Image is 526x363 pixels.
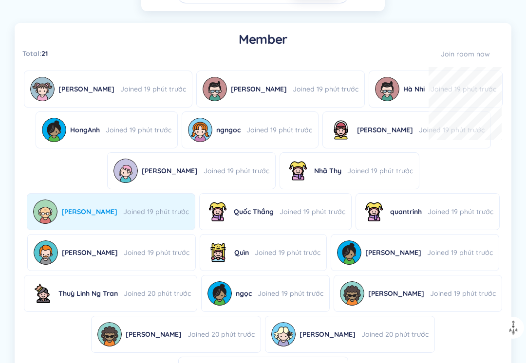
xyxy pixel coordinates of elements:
[258,288,323,299] div: Joined 19 phút trước
[70,125,100,135] span: HongAnh
[33,200,57,224] img: avatar
[62,247,118,258] span: [PERSON_NAME]
[403,84,425,94] span: Hà Nhi
[340,281,364,306] img: avatar
[362,200,386,224] img: avatar
[204,165,269,176] div: Joined 19 phút trước
[126,329,182,340] span: [PERSON_NAME]
[361,329,429,340] div: Joined 20 phút trước
[22,48,41,59] span: Total :
[203,77,227,101] img: avatar
[271,322,296,346] img: avatar
[427,247,493,258] div: Joined 19 phút trước
[375,77,399,101] img: avatar
[246,125,312,135] div: Joined 19 phút trước
[337,240,361,265] img: avatar
[142,165,198,176] span: [PERSON_NAME]
[30,77,55,101] img: avatar
[61,206,117,217] span: [PERSON_NAME]
[314,165,341,176] span: Nhã Thy
[280,206,345,217] div: Joined 19 phút trước
[34,240,58,265] img: avatar
[188,118,212,142] img: avatar
[428,206,493,217] div: Joined 19 phút trước
[429,49,502,59] div: Join room now
[390,206,422,217] span: quantrinh
[365,247,421,258] span: [PERSON_NAME]
[234,206,274,217] span: Quốc Thắng
[357,125,413,135] span: [PERSON_NAME]
[206,200,230,224] img: avatar
[106,125,171,135] div: Joined 19 phút trước
[41,48,48,59] span: 21
[234,247,249,258] span: Quìn
[239,31,287,48] h1: Member
[206,240,230,265] img: avatar
[124,247,189,258] div: Joined 19 phút trước
[506,320,521,336] img: to top
[120,84,186,94] div: Joined 19 phút trước
[123,206,189,217] div: Joined 19 phút trước
[188,329,255,340] div: Joined 20 phút trước
[207,281,232,306] img: avatar
[347,165,413,176] div: Joined 19 phút trước
[430,288,496,299] div: Joined 19 phút trước
[231,84,287,94] span: [PERSON_NAME]
[42,118,66,142] img: avatar
[286,159,310,183] img: avatar
[329,118,353,142] img: avatar
[216,125,241,135] span: ngngoc
[368,288,424,299] span: [PERSON_NAME]
[97,322,122,346] img: avatar
[419,125,485,135] div: Joined 19 phút trước
[113,159,138,183] img: avatar
[255,247,320,258] div: Joined 19 phút trước
[58,84,114,94] span: [PERSON_NAME]
[236,288,252,299] span: ngọc
[124,288,191,299] div: Joined 20 phút trước
[300,329,356,340] span: [PERSON_NAME]
[30,281,55,306] img: avatar
[58,288,118,299] span: Thuỳ Linh Ng Tran
[293,84,358,94] div: Joined 19 phút trước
